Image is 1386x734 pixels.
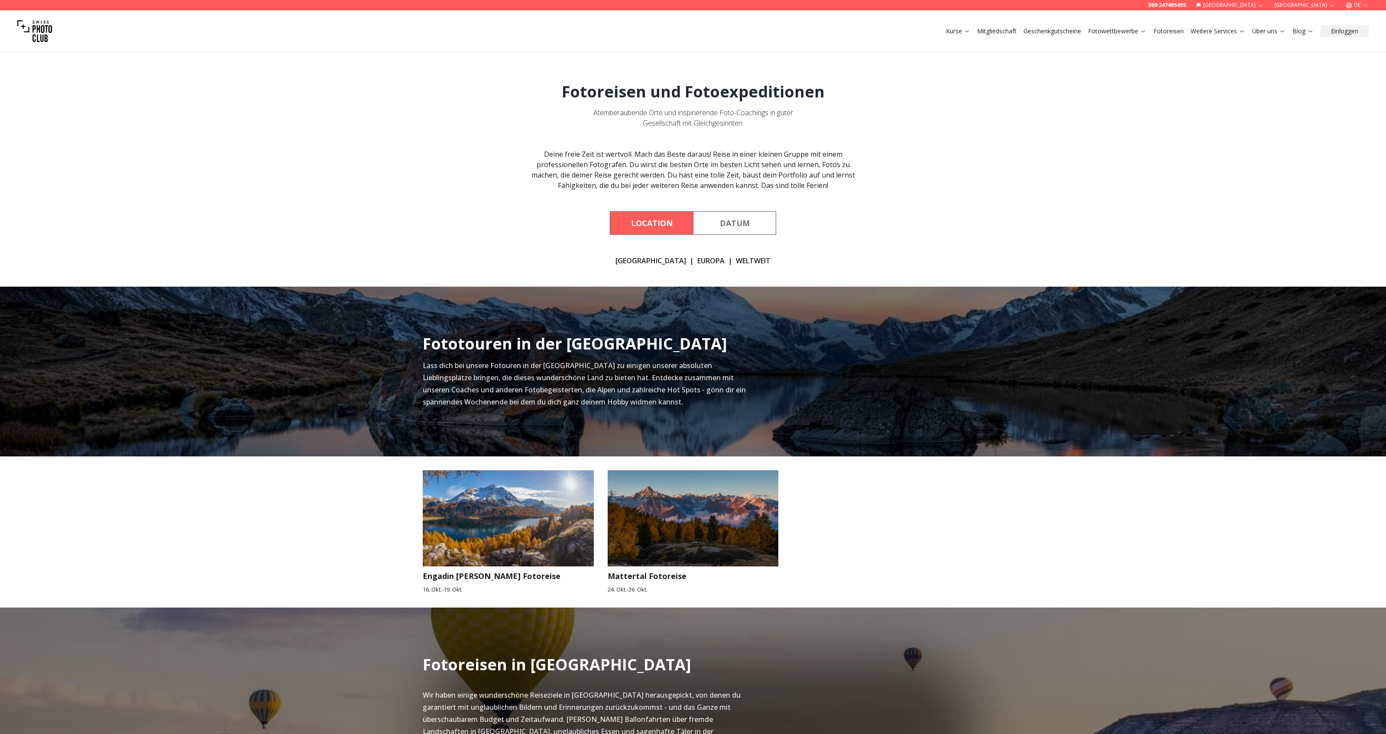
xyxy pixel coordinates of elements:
a: [GEOGRAPHIC_DATA] [615,255,686,266]
a: Fotoreisen [1153,27,1184,36]
a: Kurse [946,27,970,36]
div: Course filter [610,211,776,235]
button: Weitere Services [1187,25,1249,37]
img: Engadin Herbst Fotoreise [414,466,602,571]
a: EUROPA [697,255,725,266]
button: Geschenkgutscheine [1020,25,1085,37]
h3: Mattertal Fotoreise [608,570,779,582]
button: Einloggen [1321,25,1369,37]
button: By Date [693,211,776,235]
span: Atemberaubende Orte und inspirierende Foto-Coachings in guter Gesellschaft mit Gleichgesinnten. [593,108,793,128]
div: Deine freie Zeit ist wertvoll. Mach das Beste daraus! Reise in einer kleinen Gruppe mit einem pro... [527,149,859,191]
h1: Fotoreisen und Fotoexpeditionen [562,83,825,100]
button: Blog [1289,25,1317,37]
div: | | [615,255,771,266]
span: Lass dich bei unsere Fotouren in der [GEOGRAPHIC_DATA] zu einigen unserer absoluten Lieblingsplät... [423,361,746,407]
a: WELTWEIT [736,255,771,266]
a: 069 247495455 [1148,2,1186,9]
h2: Fotoreisen in [GEOGRAPHIC_DATA] [423,656,691,673]
button: Über uns [1249,25,1289,37]
img: Mattertal Fotoreise [599,466,787,571]
a: Fotowettbewerbe [1088,27,1146,36]
a: Blog [1292,27,1314,36]
h3: Engadin [PERSON_NAME] Fotoreise [423,570,594,582]
button: Fotowettbewerbe [1085,25,1150,37]
img: Swiss photo club [17,14,52,49]
button: Kurse [942,25,974,37]
a: Geschenkgutscheine [1023,27,1081,36]
a: Mattertal FotoreiseMattertal Fotoreise24. Okt.-26. Okt. [608,470,779,594]
a: Weitere Services [1191,27,1245,36]
h2: Fototouren in der [GEOGRAPHIC_DATA] [423,335,727,352]
small: 24. Okt. - 26. Okt. [608,585,779,594]
small: 16. Okt. - 19. Okt. [423,585,594,594]
a: Engadin Herbst FotoreiseEngadin [PERSON_NAME] Fotoreise16. Okt.-19. Okt. [423,470,594,594]
button: By Location [610,211,693,235]
a: Mitgliedschaft [977,27,1017,36]
a: Über uns [1252,27,1286,36]
button: Mitgliedschaft [974,25,1020,37]
button: Fotoreisen [1150,25,1187,37]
